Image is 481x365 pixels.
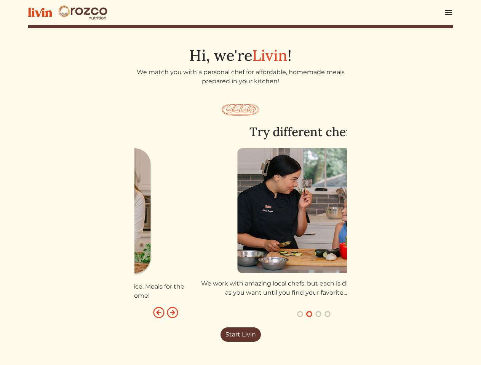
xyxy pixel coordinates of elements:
h1: Hi, we're ! [28,46,453,65]
img: arrow_right_circle-0c737bc566e65d76d80682a015965e9d48686a7e0252d16461ad7fdad8d1263b.svg [166,306,179,319]
img: enjoy_meal_prep-36db4eeefb09911d9b3119a13cdedac3264931b53eb4974d467b597d59b39c6d.png [16,148,152,276]
a: Start Livin [221,327,261,342]
p: We match you with a personal chef for affordable, homemade meals prepared in your kitchen! [134,68,347,86]
span: Livin [252,46,288,65]
p: We work with amazing local chefs, but each is different. Try as many as you want until you find y... [198,279,411,297]
img: arrow_left_circle-e85112c684eda759d60b36925cadc85fc21d73bdafaa37c14bdfe87aa8b63651.svg [153,306,165,319]
img: salmon_plate-7b7466995c04d3751ae4af77f50094417e75221c2a488d61e9b9888cdcba9572.svg [222,104,259,116]
img: try_chefs-507d21520d5c4ade5bbfe40f59efaeedb24c255d6ecf17fe6a5879f8a58da189.png [238,148,371,273]
img: menu_hamburger-cb6d353cf0ecd9f46ceae1c99ecbeb4a00e71ca567a856bd81f57e9d8c17bb26.svg [444,8,453,17]
h2: Try different chefs. [198,125,411,139]
img: livin-logo-a0d97d1a881af30f6274990eb6222085a2533c92bbd1e4f22c21b4f0d0e3210c.svg [28,8,52,17]
img: Orozco Nutrition [58,5,108,20]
